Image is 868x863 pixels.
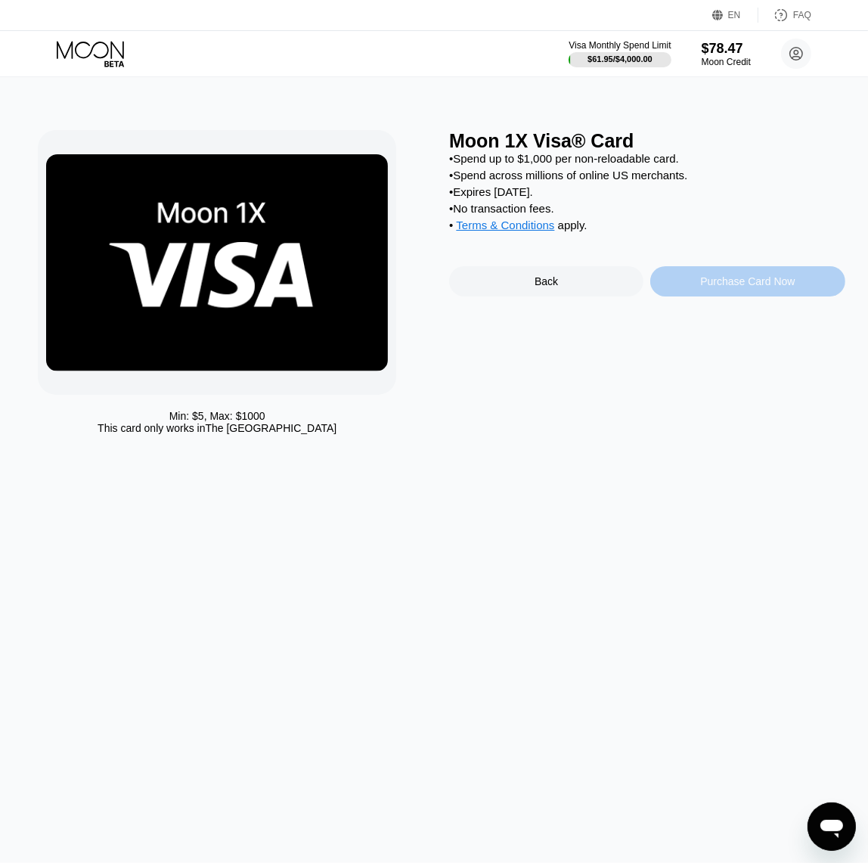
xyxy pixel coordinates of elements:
[702,41,751,57] div: $78.47
[702,41,751,67] div: $78.47Moon Credit
[569,40,671,51] div: Visa Monthly Spend Limit
[456,219,554,231] span: Terms & Conditions
[449,152,845,165] div: • Spend up to $1,000 per non-reloadable card.
[569,40,671,67] div: Visa Monthly Spend Limit$61.95/$4,000.00
[169,410,265,422] div: Min: $ 5 , Max: $ 1000
[456,219,554,235] div: Terms & Conditions
[728,10,741,20] div: EN
[449,266,643,296] div: Back
[700,275,795,287] div: Purchase Card Now
[793,10,811,20] div: FAQ
[449,130,845,152] div: Moon 1X Visa® Card
[587,54,653,64] div: $61.95 / $4,000.00
[98,422,336,434] div: This card only works in The [GEOGRAPHIC_DATA]
[449,169,845,182] div: • Spend across millions of online US merchants.
[758,8,811,23] div: FAQ
[449,219,845,235] div: • apply .
[712,8,758,23] div: EN
[449,202,845,215] div: • No transaction fees.
[702,57,751,67] div: Moon Credit
[808,802,856,851] iframe: Кнопка запуска окна обмена сообщениями
[449,185,845,198] div: • Expires [DATE].
[650,266,845,296] div: Purchase Card Now
[535,275,558,287] div: Back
